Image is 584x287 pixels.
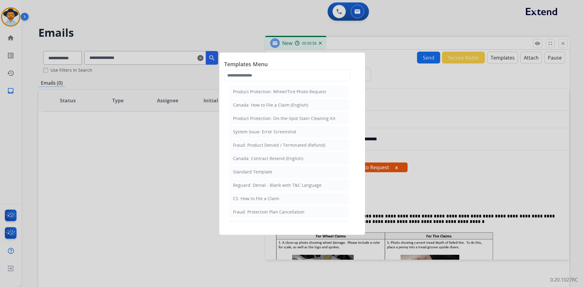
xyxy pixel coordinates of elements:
div: CS: How to File a Claim [233,196,279,202]
span: Templates Menu [224,60,360,70]
div: Canada: Contract Resend (English) [233,155,303,162]
div: System Issue: Error Screenshot [233,129,296,135]
div: Canada: How to File a Claim (English) [233,102,308,108]
div: Product Protection: Wheel/Tire Photo Request [233,89,326,95]
div: Fraud: Product Denied / Terminated (Refund) [233,142,325,148]
div: Fraud: Protection Plan Cancellation [233,209,304,215]
div: Standard Template [233,169,272,175]
div: Reguard: Denial - Blank with T&C Language [233,182,322,188]
div: Product Protection: On-the-Spot Stain Cleaning Kit [233,115,335,121]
